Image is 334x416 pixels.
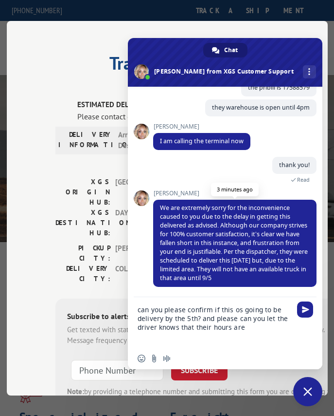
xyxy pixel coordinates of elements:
[138,297,293,348] textarea: Compose your message...
[160,137,244,145] span: I am calling the terminal now
[115,243,181,263] span: [PERSON_NAME] , GA
[55,207,110,238] label: XGS DESTINATION HUB:
[203,43,247,57] a: Chat
[58,129,113,151] label: DELIVERY INFORMATION:
[150,355,158,362] span: Send a file
[55,263,110,284] label: DELIVERY CITY:
[297,176,310,183] span: Read
[224,43,238,57] span: Chat
[115,176,181,207] span: [GEOGRAPHIC_DATA]
[55,243,110,263] label: PICKUP CITY:
[305,33,316,59] button: Close modal
[115,207,181,238] span: DAYTON
[55,176,110,207] label: XGS ORIGIN HUB:
[212,103,310,112] span: they warehouse is open until 4pm
[55,57,279,75] h2: Track Shipment
[163,355,171,362] span: Audio message
[293,377,322,406] a: Close chat
[153,190,316,197] span: [PERSON_NAME]
[160,204,308,282] span: We are extremely sorry for the inconvenience caused to you due to the delay in getting this deliv...
[67,386,84,396] strong: Note:
[279,161,310,169] span: thank you!
[138,355,145,362] span: Insert an emoji
[118,129,184,151] span: Arrived at Destination Facility
[115,263,181,284] span: COLUMBUS , OH
[171,359,228,380] button: SUBSCRIBE
[71,359,163,380] input: Phone Number
[297,302,313,318] span: Send
[153,123,250,130] span: [PERSON_NAME]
